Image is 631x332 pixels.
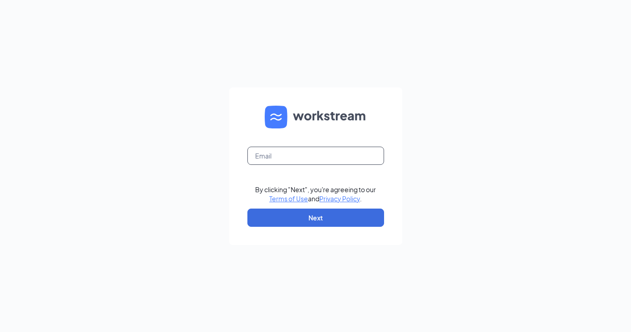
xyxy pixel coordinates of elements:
[265,106,367,128] img: WS logo and Workstream text
[247,209,384,227] button: Next
[366,150,377,161] keeper-lock: Open Keeper Popup
[319,194,360,203] a: Privacy Policy
[269,194,308,203] a: Terms of Use
[247,147,384,165] input: Email
[255,185,376,203] div: By clicking "Next", you're agreeing to our and .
